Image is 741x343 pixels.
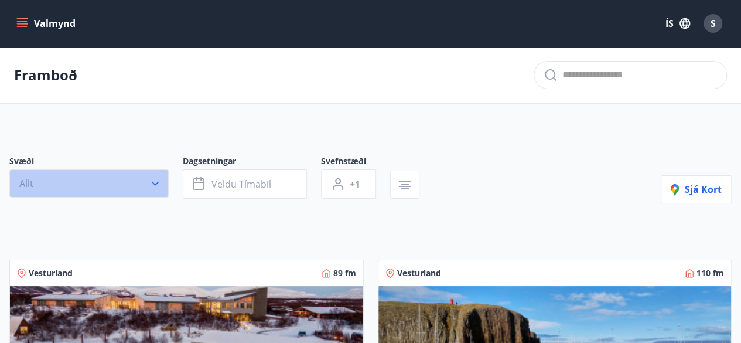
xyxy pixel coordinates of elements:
[29,267,73,279] span: Vesturland
[699,9,727,38] button: S
[711,17,716,30] span: S
[671,183,722,196] span: Sjá kort
[397,267,441,279] span: Vesturland
[14,13,80,34] button: menu
[659,13,696,34] button: ÍS
[321,155,390,169] span: Svefnstæði
[211,178,271,191] span: Veldu tímabil
[183,155,321,169] span: Dagsetningar
[14,65,77,85] p: Framboð
[9,155,183,169] span: Svæði
[19,177,33,190] span: Allt
[183,169,307,199] button: Veldu tímabil
[321,169,376,199] button: +1
[350,178,360,191] span: +1
[333,267,356,279] span: 89 fm
[9,169,169,198] button: Allt
[696,267,724,279] span: 110 fm
[661,175,732,203] button: Sjá kort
